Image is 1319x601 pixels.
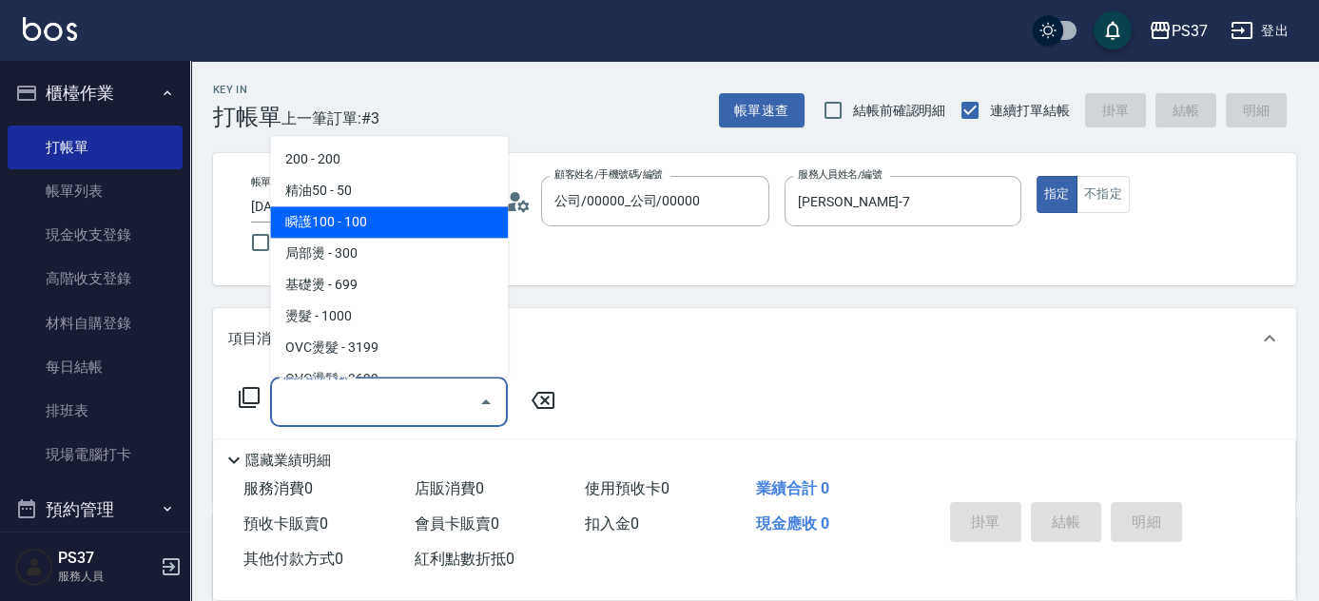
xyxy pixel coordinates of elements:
span: 結帳前確認明細 [853,101,946,121]
span: 業績合計 0 [756,479,829,497]
p: 項目消費 [228,329,285,349]
h3: 打帳單 [213,104,281,130]
input: YYYY/MM/DD hh:mm [251,191,446,223]
a: 打帳單 [8,126,183,169]
a: 排班表 [8,389,183,433]
h5: PS37 [58,549,155,568]
label: 帳單日期 [251,175,291,189]
p: 隱藏業績明細 [245,451,331,471]
span: 使用預收卡 0 [585,479,669,497]
button: 指定 [1037,176,1077,213]
button: PS37 [1141,11,1215,50]
span: 精油50 - 50 [270,176,508,207]
span: 其他付款方式 0 [243,550,343,568]
button: 預約管理 [8,485,183,534]
a: 現金收支登錄 [8,213,183,257]
button: 不指定 [1077,176,1130,213]
span: 局部燙 - 300 [270,239,508,270]
h2: Key In [213,84,281,96]
span: 扣入金 0 [585,514,639,533]
span: 瞬護100 - 100 [270,207,508,239]
span: 200 - 200 [270,145,508,176]
span: 預收卡販賣 0 [243,514,328,533]
a: 每日結帳 [8,345,183,389]
button: 櫃檯作業 [8,68,183,118]
span: 紅利點數折抵 0 [415,550,514,568]
span: OVC燙髮 - 3699 [270,364,508,396]
label: 服務人員姓名/編號 [798,167,882,182]
a: 帳單列表 [8,169,183,213]
img: Person [15,548,53,586]
span: 燙髮 - 1000 [270,301,508,333]
div: 項目消費 [213,308,1296,369]
span: 現金應收 0 [756,514,829,533]
span: 上一筆訂單:#3 [281,107,379,130]
span: 店販消費 0 [415,479,484,497]
span: 會員卡販賣 0 [415,514,499,533]
div: PS37 [1172,19,1208,43]
a: 現場電腦打卡 [8,433,183,476]
a: 材料自購登錄 [8,301,183,345]
span: 連續打單結帳 [990,101,1070,121]
span: 服務消費 0 [243,479,313,497]
button: 帳單速查 [719,93,805,128]
span: 基礎燙 - 699 [270,270,508,301]
p: 服務人員 [58,568,155,585]
label: 顧客姓名/手機號碼/編號 [554,167,663,182]
img: Logo [23,17,77,41]
span: OVC燙髮 - 3199 [270,333,508,364]
button: save [1094,11,1132,49]
a: 高階收支登錄 [8,257,183,300]
button: 登出 [1223,13,1296,48]
button: Close [471,387,501,417]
